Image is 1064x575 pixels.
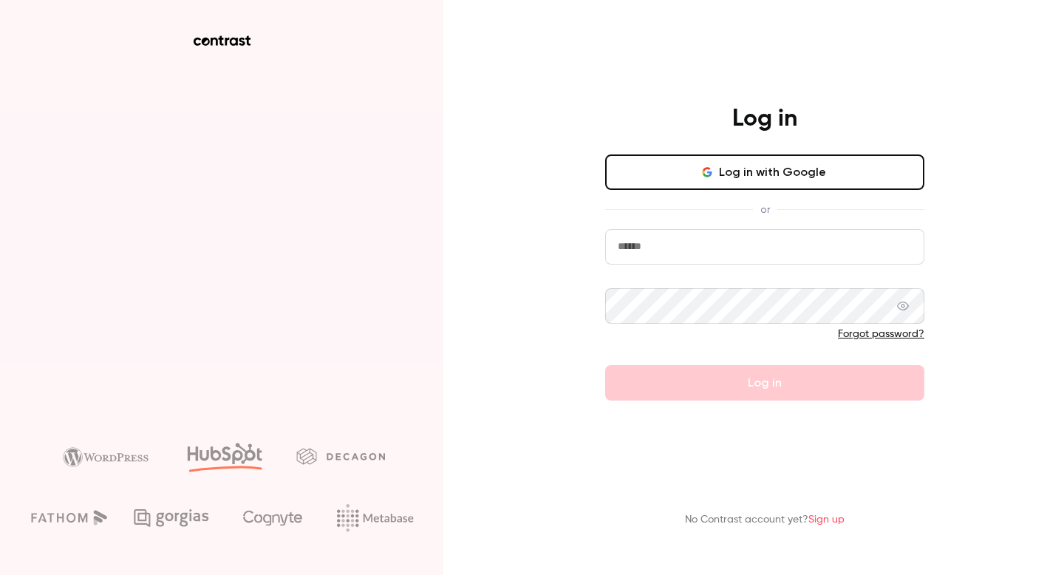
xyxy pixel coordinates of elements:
[685,512,845,528] p: No Contrast account yet?
[838,329,924,339] a: Forgot password?
[732,104,797,134] h4: Log in
[753,202,777,217] span: or
[605,154,924,190] button: Log in with Google
[296,448,385,464] img: decagon
[808,514,845,525] a: Sign up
